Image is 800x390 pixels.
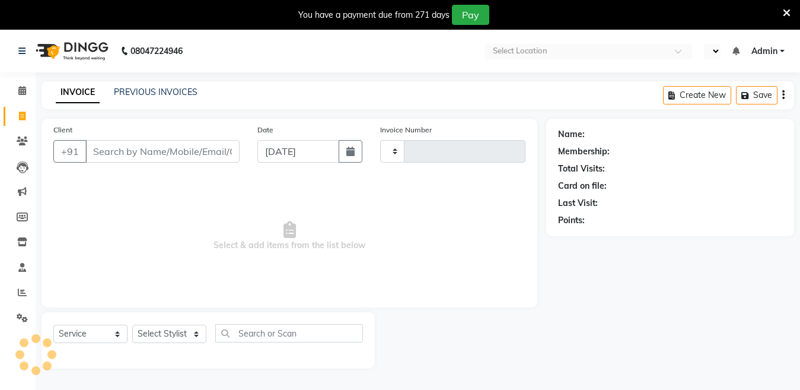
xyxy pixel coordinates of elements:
[257,125,273,135] label: Date
[56,82,100,103] a: INVOICE
[751,45,777,58] span: Admin
[558,214,585,227] div: Points:
[53,140,87,163] button: +91
[558,163,605,175] div: Total Visits:
[558,145,610,158] div: Membership:
[114,87,197,97] a: PREVIOUS INVOICES
[85,140,240,163] input: Search by Name/Mobile/Email/Code
[558,197,598,210] div: Last Visit:
[663,86,731,104] button: Create New
[558,180,607,192] div: Card on file:
[558,128,585,141] div: Name:
[53,177,525,296] span: Select & add items from the list below
[298,9,450,21] div: You have a payment due from 271 days
[215,324,363,343] input: Search or Scan
[452,5,489,25] button: Pay
[130,34,183,68] b: 08047224946
[53,125,72,135] label: Client
[380,125,432,135] label: Invoice Number
[493,45,547,57] div: Select Location
[30,34,111,68] img: logo
[736,86,777,104] button: Save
